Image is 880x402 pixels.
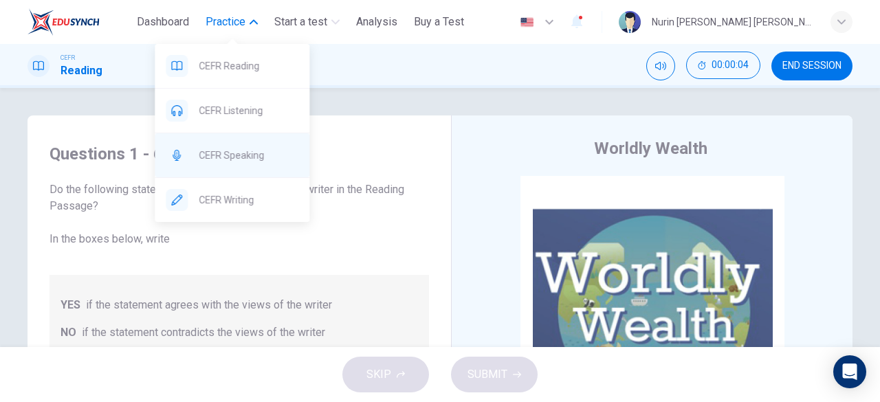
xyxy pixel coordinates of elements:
span: 00:00:04 [712,60,749,71]
span: CEFR Reading [199,58,298,74]
span: Practice [206,14,245,30]
div: Open Intercom Messenger [833,355,866,388]
div: CEFR Reading [155,44,309,88]
button: Buy a Test [408,10,470,34]
div: Nurin [PERSON_NAME] [PERSON_NAME] [652,14,814,30]
span: if the statement contradicts the views of the writer [82,324,325,341]
button: Practice [200,10,263,34]
img: en [518,17,536,27]
div: CEFR Speaking [155,133,309,177]
span: CEFR Listening [199,102,298,119]
span: CEFR [60,53,75,63]
img: ELTC logo [27,8,100,36]
h4: Questions 1 - 6 [49,143,429,165]
span: Do the following statements reflect the claims of the writer in the Reading Passage? In the boxes... [49,181,429,247]
div: CEFR Writing [155,178,309,222]
div: Mute [646,52,675,80]
button: Start a test [269,10,345,34]
span: Start a test [274,14,327,30]
img: Profile picture [619,11,641,33]
a: ELTC logo [27,8,131,36]
span: CEFR Speaking [199,147,298,164]
h1: Reading [60,63,102,79]
button: 00:00:04 [686,52,760,79]
span: Dashboard [137,14,189,30]
span: Analysis [356,14,397,30]
button: Analysis [351,10,403,34]
button: END SESSION [771,52,852,80]
div: Hide [686,52,760,80]
span: Buy a Test [414,14,464,30]
span: END SESSION [782,60,841,71]
div: CEFR Listening [155,89,309,133]
h4: Worldly Wealth [594,137,707,159]
button: Dashboard [131,10,195,34]
span: CEFR Writing [199,192,298,208]
span: NO [60,324,76,341]
span: YES [60,297,80,313]
span: if the statement agrees with the views of the writer [86,297,332,313]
